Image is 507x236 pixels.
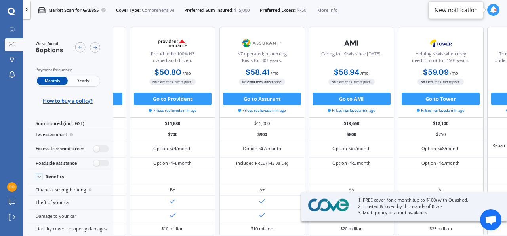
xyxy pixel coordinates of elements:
[142,7,174,13] span: Comprehensive
[360,70,369,76] span: / mo
[36,46,63,54] span: 6 options
[271,70,279,76] span: / mo
[435,6,478,14] div: New notification
[349,187,354,193] div: AA
[358,197,491,203] p: 1. FREE cover for a month (up to $100) with Quashed.
[309,129,394,140] div: $800
[28,118,113,129] div: Sum insured (incl. GST)
[260,7,296,13] span: Preferred Excess:
[161,226,184,232] div: $10 million
[38,6,46,14] img: car.f15378c7a67c060ca3f3.svg
[28,223,113,234] div: Liability cover - property damages
[170,187,175,193] div: B+
[68,77,99,85] span: Yearly
[398,129,484,140] div: $750
[153,160,192,166] div: Option <$4/month
[332,145,371,152] div: Option <$7/month
[219,129,305,140] div: $900
[28,184,113,195] div: Financial strength rating
[330,35,372,51] img: AMI-text-1.webp
[45,174,64,179] div: Benefits
[417,108,465,113] span: Prices retrieved a min ago
[328,108,375,113] span: Prices retrieved a min ago
[243,145,281,152] div: Option <$7/month
[417,79,464,85] span: No extra fees, direct price.
[404,51,478,66] div: Helping Kiwis when they need it most for 150+ years.
[398,118,484,129] div: $12,100
[450,70,458,76] span: / mo
[358,203,491,210] p: 2. Trusted & loved by thousands of Kiwis.
[234,7,250,13] span: $15,000
[420,35,462,51] img: Tower.webp
[7,182,17,192] img: 3b2324bad3d984a0bd3f734b281f319d
[259,187,265,193] div: A+
[154,67,181,77] b: $50.80
[152,35,194,51] img: Provident.png
[239,79,285,85] span: No extra fees, direct price.
[421,160,460,166] div: Option <$5/month
[334,67,359,77] b: $58.94
[36,67,100,73] div: Payment frequency
[321,51,382,66] div: Caring for Kiwis since [DATE].
[37,77,68,85] span: Monthly
[358,210,491,216] p: 3. Multi-policy discount available.
[28,140,113,158] div: Excess-free windscreen
[116,7,141,13] span: Cover Type:
[328,79,375,85] span: No extra fees, direct price.
[480,209,501,230] div: Open chat
[438,187,443,193] div: A-
[48,7,99,13] p: Market Scan for GAB855
[225,51,299,66] div: NZ operated; protecting Kiwis for 30+ years.
[223,93,301,105] button: Go to Assurant
[251,226,273,232] div: $10 million
[134,93,212,105] button: Go to Provident
[28,129,113,140] div: Excess amount
[149,108,196,113] span: Prices retrieved a min ago
[313,93,391,105] button: Go to AMI
[130,129,215,140] div: $700
[135,51,210,66] div: Proud to be 100% NZ owned and driven.
[238,108,286,113] span: Prices retrieved a min ago
[309,118,394,129] div: $13,650
[340,226,363,232] div: $20 million
[184,7,233,13] span: Preferred Sum Insured:
[317,7,338,13] span: More info
[306,197,351,213] img: Cove.webp
[219,118,305,129] div: $15,000
[153,145,192,152] div: Option <$4/month
[28,158,113,169] div: Roadside assistance
[28,210,113,223] div: Damage to your car
[149,79,196,85] span: No extra fees, direct price.
[402,93,480,105] button: Go to Tower
[241,35,283,51] img: Assurant.png
[36,41,63,47] span: We've found
[423,67,449,77] b: $59.09
[297,7,306,13] span: $750
[28,196,113,210] div: Theft of your car
[183,70,191,76] span: / mo
[236,160,288,166] div: Included FREE ($43 value)
[429,226,452,232] div: $25 million
[421,145,460,152] div: Option <$8/month
[130,118,215,129] div: $11,830
[246,67,269,77] b: $58.41
[43,98,93,104] span: How to buy a policy?
[332,160,371,166] div: Option <$5/month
